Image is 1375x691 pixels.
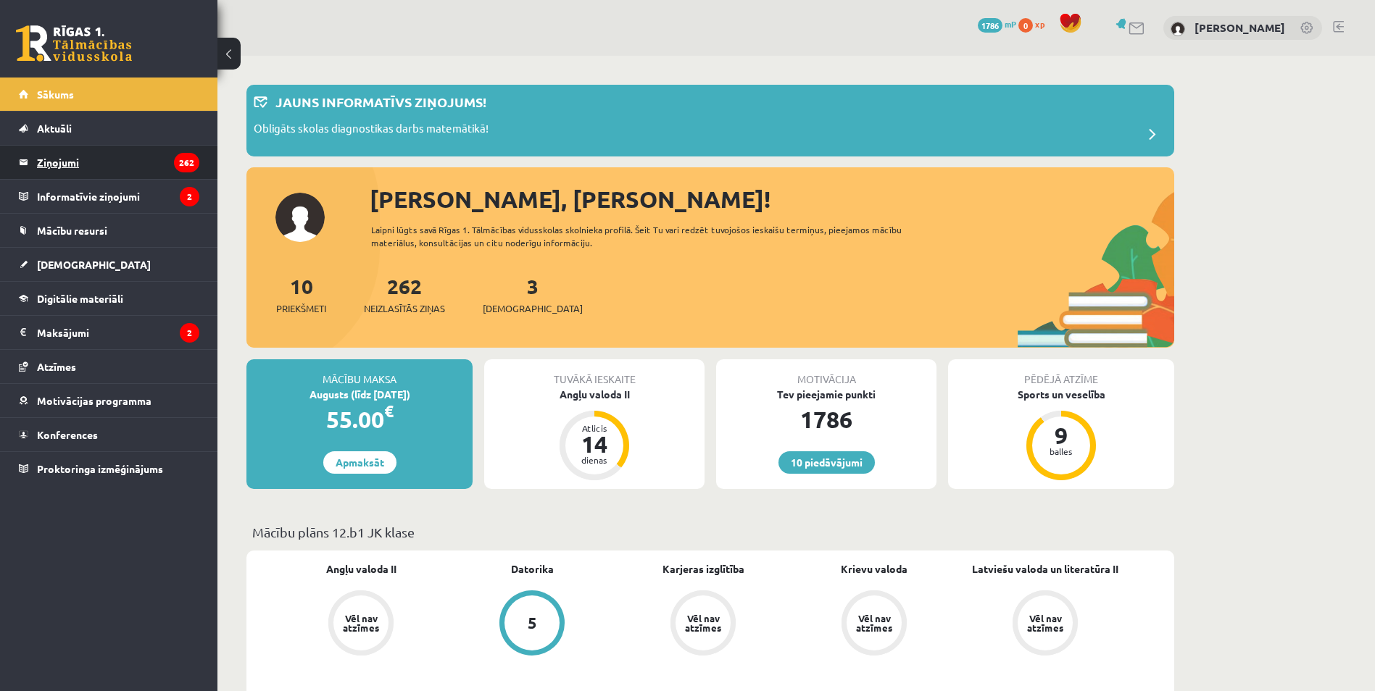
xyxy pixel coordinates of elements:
[789,590,960,658] a: Vēl nav atzīmes
[683,613,723,632] div: Vēl nav atzīmes
[19,350,199,383] a: Atzīmes
[384,401,394,422] span: €
[16,25,132,62] a: Rīgas 1. Tālmācības vidusskola
[978,18,1002,33] span: 1786
[960,590,1131,658] a: Vēl nav atzīmes
[371,223,928,249] div: Laipni lūgts savā Rīgas 1. Tālmācības vidusskolas skolnieka profilā. Šeit Tu vari redzēt tuvojošo...
[716,359,936,387] div: Motivācija
[37,180,199,213] legend: Informatīvie ziņojumi
[484,359,705,387] div: Tuvākā ieskaite
[1018,18,1052,30] a: 0 xp
[37,88,74,101] span: Sākums
[37,462,163,475] span: Proktoringa izmēģinājums
[37,258,151,271] span: [DEMOGRAPHIC_DATA]
[19,248,199,281] a: [DEMOGRAPHIC_DATA]
[1035,18,1044,30] span: xp
[275,92,486,112] p: Jauns informatīvs ziņojums!
[618,590,789,658] a: Vēl nav atzīmes
[254,92,1167,149] a: Jauns informatīvs ziņojums! Obligāts skolas diagnostikas darbs matemātikā!
[19,316,199,349] a: Maksājumi2
[276,301,326,316] span: Priekšmeti
[573,432,616,456] div: 14
[326,561,396,577] a: Angļu valoda II
[364,273,445,316] a: 262Neizlasītās ziņas
[19,214,199,247] a: Mācību resursi
[37,146,199,179] legend: Ziņojumi
[483,301,583,316] span: [DEMOGRAPHIC_DATA]
[180,323,199,343] i: 2
[1195,20,1285,35] a: [PERSON_NAME]
[19,78,199,111] a: Sākums
[484,387,705,482] a: Angļu valoda II Atlicis 14 dienas
[716,402,936,437] div: 1786
[662,561,744,577] a: Karjeras izglītība
[174,153,199,172] i: 262
[180,187,199,206] i: 2
[1005,18,1016,30] span: mP
[19,146,199,179] a: Ziņojumi262
[1039,447,1083,456] div: balles
[19,112,199,145] a: Aktuāli
[948,387,1174,482] a: Sports un veselība 9 balles
[37,394,151,407] span: Motivācijas programma
[446,590,618,658] a: 5
[323,451,396,474] a: Apmaksāt
[37,292,123,305] span: Digitālie materiāli
[528,615,537,631] div: 5
[37,428,98,441] span: Konferences
[19,282,199,315] a: Digitālie materiāli
[246,402,473,437] div: 55.00
[948,359,1174,387] div: Pēdējā atzīme
[948,387,1174,402] div: Sports un veselība
[854,613,894,632] div: Vēl nav atzīmes
[37,316,199,349] legend: Maksājumi
[19,452,199,485] a: Proktoringa izmēģinājums
[254,120,489,141] p: Obligāts skolas diagnostikas darbs matemātikā!
[276,273,326,316] a: 10Priekšmeti
[252,522,1168,542] p: Mācību plāns 12.b1 JK klase
[19,384,199,417] a: Motivācijas programma
[19,418,199,451] a: Konferences
[1171,22,1185,36] img: Jānis Niks Balodis
[716,387,936,402] div: Tev pieejamie punkti
[778,451,875,474] a: 10 piedāvājumi
[19,180,199,213] a: Informatīvie ziņojumi2
[1039,424,1083,447] div: 9
[246,359,473,387] div: Mācību maksa
[484,387,705,402] div: Angļu valoda II
[370,182,1174,217] div: [PERSON_NAME], [PERSON_NAME]!
[972,561,1118,577] a: Latviešu valoda un literatūra II
[1018,18,1033,33] span: 0
[978,18,1016,30] a: 1786 mP
[37,360,76,373] span: Atzīmes
[341,613,381,632] div: Vēl nav atzīmes
[246,387,473,402] div: Augusts (līdz [DATE])
[37,122,72,135] span: Aktuāli
[364,301,445,316] span: Neizlasītās ziņas
[511,561,554,577] a: Datorika
[573,456,616,464] div: dienas
[483,273,583,316] a: 3[DEMOGRAPHIC_DATA]
[841,561,907,577] a: Krievu valoda
[573,424,616,432] div: Atlicis
[275,590,446,658] a: Vēl nav atzīmes
[37,224,107,237] span: Mācību resursi
[1025,613,1065,632] div: Vēl nav atzīmes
